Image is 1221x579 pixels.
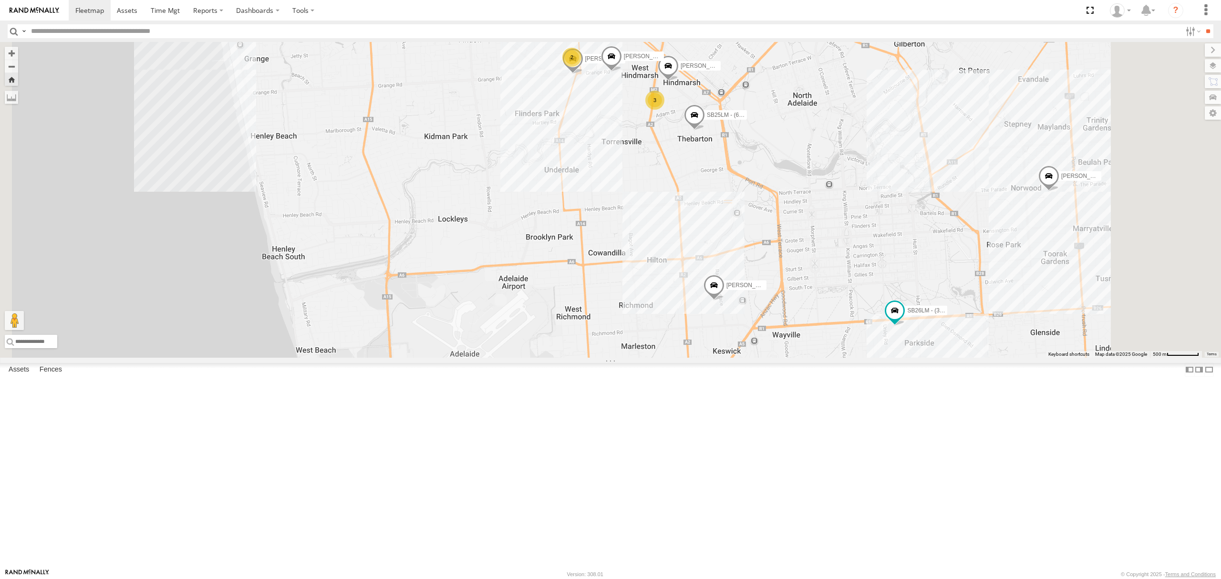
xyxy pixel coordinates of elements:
span: SB26LM - (3P HINO) R7 [907,307,970,314]
span: [PERSON_NAME] [624,53,671,60]
label: Hide Summary Table [1204,363,1214,377]
img: rand-logo.svg [10,7,59,14]
span: [PERSON_NAME] [585,55,632,62]
div: © Copyright 2025 - [1121,571,1216,577]
span: [PERSON_NAME] [681,62,728,69]
button: Keyboard shortcuts [1048,351,1089,358]
label: Assets [4,363,34,376]
a: Visit our Website [5,569,49,579]
span: SB25LM - (6P HINO) R6 [707,112,769,118]
a: Terms (opens in new tab) [1207,352,1217,356]
button: Zoom in [5,47,18,60]
i: ? [1168,3,1183,18]
span: Map data ©2025 Google [1095,352,1147,357]
button: Zoom Home [5,73,18,86]
span: 500 m [1153,352,1167,357]
label: Map Settings [1205,106,1221,120]
label: Search Query [20,24,28,38]
a: Terms and Conditions [1165,571,1216,577]
label: Dock Summary Table to the Right [1194,363,1204,377]
span: [PERSON_NAME] [726,282,774,289]
div: 2 [562,48,581,67]
label: Measure [5,91,18,104]
label: Dock Summary Table to the Left [1185,363,1194,377]
button: Zoom out [5,60,18,73]
label: Search Filter Options [1182,24,1202,38]
div: Peter Lu [1107,3,1134,18]
label: Fences [35,363,67,376]
div: 3 [645,91,664,110]
button: Map Scale: 500 m per 64 pixels [1150,351,1202,358]
span: [PERSON_NAME] [1061,173,1108,179]
div: Version: 308.01 [567,571,603,577]
button: Drag Pegman onto the map to open Street View [5,311,24,330]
